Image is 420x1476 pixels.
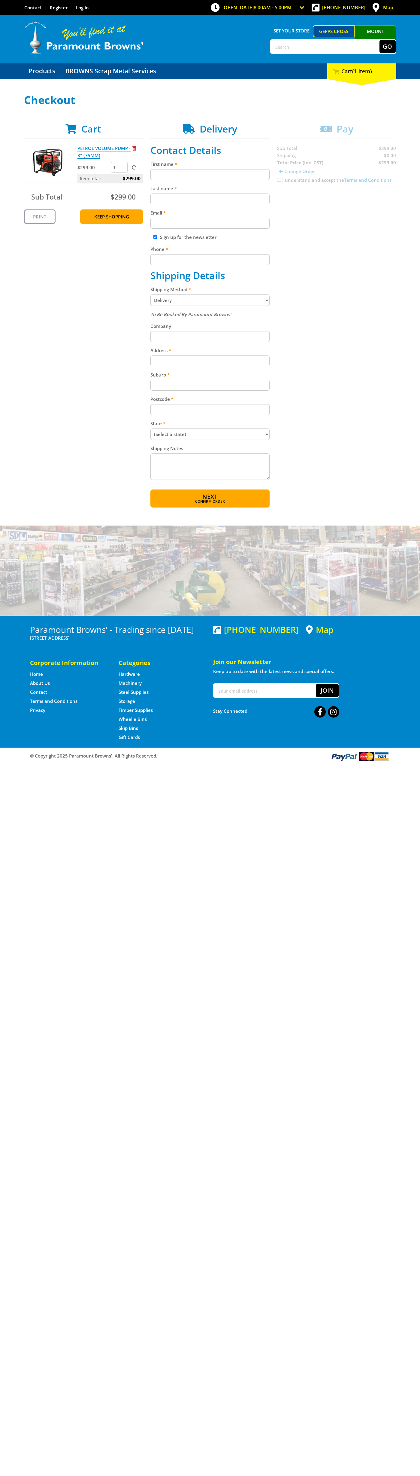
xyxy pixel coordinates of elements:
[24,5,41,11] a: Go to the Contact page
[76,5,89,11] a: Log in
[123,174,141,183] span: $299.00
[150,160,270,168] label: First name
[313,25,355,37] a: Gepps Cross
[24,21,144,54] img: Paramount Browns'
[150,218,270,229] input: Please enter your email address.
[200,122,237,135] span: Delivery
[150,270,270,281] h2: Shipping Details
[31,192,62,202] span: Sub Total
[160,234,216,240] label: Sign up for the newsletter
[150,194,270,204] input: Please enter your last name.
[150,209,270,216] label: Email
[119,734,140,740] a: Go to the Gift Cards page
[316,684,339,697] button: Join
[214,684,316,697] input: Your email address
[119,716,147,722] a: Go to the Wheelie Bins page
[270,25,313,36] span: Set your store
[80,209,143,224] a: Keep Shopping
[202,493,217,501] span: Next
[30,680,50,686] a: Go to the About Us page
[150,428,270,440] select: Please select your state.
[150,185,270,192] label: Last name
[77,174,143,183] p: Item total:
[150,420,270,427] label: State
[30,689,47,695] a: Go to the Contact page
[150,489,270,508] button: Next Confirm order
[119,671,140,677] a: Go to the Hardware page
[150,245,270,253] label: Phone
[150,355,270,366] input: Please enter your address.
[352,68,372,75] span: (1 item)
[330,751,390,762] img: PayPal, Mastercard, Visa accepted
[150,380,270,391] input: Please enter your suburb.
[132,145,136,151] a: Remove from cart
[30,625,207,634] h3: Paramount Browns' - Trading since [DATE]
[24,209,56,224] a: Print
[30,707,45,713] a: Go to the Privacy page
[81,122,101,135] span: Cart
[24,751,396,762] div: ® Copyright 2025 Paramount Browns'. All Rights Reserved.
[119,698,135,704] a: Go to the Storage page
[150,286,270,293] label: Shipping Method
[213,704,339,718] div: Stay Connected
[119,725,138,731] a: Go to the Skip Bins page
[150,322,270,330] label: Company
[150,404,270,415] input: Please enter your postcode.
[254,4,292,11] span: 8:00am - 5:00pm
[213,668,390,675] p: Keep up to date with the latest news and special offers.
[150,347,270,354] label: Address
[61,63,161,79] a: Go to the BROWNS Scrap Metal Services page
[150,371,270,378] label: Suburb
[30,671,43,677] a: Go to the Home page
[379,40,396,53] button: Go
[30,145,66,181] img: PETROL VOLUME PUMP - 3" (75MM)
[24,63,60,79] a: Go to the Products page
[213,625,299,634] div: [PHONE_NUMBER]
[224,4,292,11] span: OPEN [DATE]
[150,254,270,265] input: Please enter your telephone number.
[150,445,270,452] label: Shipping Notes
[119,707,153,713] a: Go to the Timber Supplies page
[119,659,195,667] h5: Categories
[150,311,231,317] em: To Be Booked By Paramount Browns'
[150,145,270,156] h2: Contact Details
[30,634,207,642] p: [STREET_ADDRESS]
[24,94,396,106] h1: Checkout
[355,25,396,48] a: Mount [PERSON_NAME]
[213,658,390,666] h5: Join our Newsletter
[50,5,68,11] a: Go to the registration page
[77,145,131,159] a: PETROL VOLUME PUMP - 3" (75MM)
[119,680,142,686] a: Go to the Machinery page
[271,40,379,53] input: Search
[30,698,77,704] a: Go to the Terms and Conditions page
[77,164,110,171] p: $299.00
[150,395,270,403] label: Postcode
[306,625,334,635] a: View a map of Gepps Cross location
[150,294,270,306] select: Please select a shipping method.
[327,63,396,79] div: Cart
[119,689,149,695] a: Go to the Steel Supplies page
[110,192,136,202] span: $299.00
[150,169,270,180] input: Please enter your first name.
[163,500,257,503] span: Confirm order
[30,659,107,667] h5: Corporate Information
